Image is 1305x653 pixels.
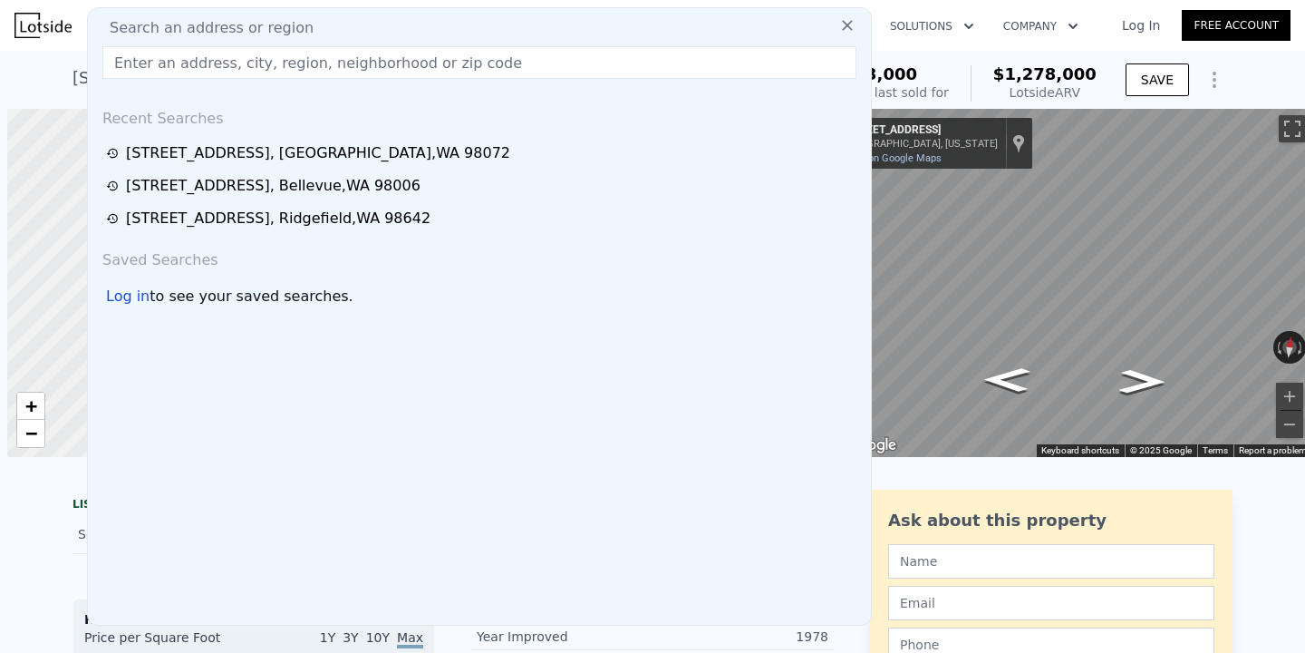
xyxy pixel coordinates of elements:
a: Zoom in [17,393,44,420]
a: [STREET_ADDRESS], Bellevue,WA 98006 [106,175,858,197]
span: $173,000 [832,64,918,83]
input: Enter an address, city, region, neighborhood or zip code [102,46,856,79]
button: Keyboard shortcuts [1041,444,1119,457]
a: Zoom out [17,420,44,447]
span: + [25,395,37,417]
a: Log In [1100,16,1182,34]
div: [STREET_ADDRESS] , Ridgefield , WA 98642 [126,208,430,229]
button: Solutions [875,10,989,43]
div: LISTING & SALE HISTORY [72,497,435,515]
div: Year Improved [477,628,652,646]
div: Lotside ARV [993,83,1097,102]
div: [STREET_ADDRESS] , [GEOGRAPHIC_DATA] , WA 98072 [126,142,510,164]
a: [STREET_ADDRESS], [GEOGRAPHIC_DATA],WA 98072 [106,142,858,164]
div: Saved Searches [95,235,864,278]
div: Sold [78,522,239,546]
span: Max [397,630,423,648]
button: Company [989,10,1093,43]
a: Show location on map [1012,133,1025,153]
a: View on Google Maps [844,152,942,164]
div: [STREET_ADDRESS] [844,123,998,138]
div: Houses Median Sale [84,610,423,629]
div: [GEOGRAPHIC_DATA], [US_STATE] [844,138,998,150]
div: Off Market, last sold for [800,83,949,102]
span: 10Y [366,630,390,645]
div: [STREET_ADDRESS] , Bellevue , WA 98006 [126,175,420,197]
div: Log in [106,286,150,307]
div: [STREET_ADDRESS] , [GEOGRAPHIC_DATA] , WA 98072 [72,65,510,91]
a: [STREET_ADDRESS], Ridgefield,WA 98642 [106,208,858,229]
a: Free Account [1182,10,1290,41]
div: 1978 [652,628,828,646]
button: Rotate counterclockwise [1273,331,1283,364]
span: 3Y [343,630,358,645]
path: Go East, NE 167th St [1099,364,1185,399]
path: Go West, NE 167th St [963,362,1049,397]
span: © 2025 Google [1130,445,1192,455]
button: SAVE [1126,63,1189,96]
a: Terms (opens in new tab) [1203,445,1228,455]
input: Email [888,586,1214,620]
span: Search an address or region [95,17,314,39]
span: to see your saved searches. [150,286,353,307]
div: Ask about this property [888,508,1214,533]
button: Show Options [1196,62,1232,98]
button: Zoom in [1276,383,1303,410]
button: Reset the view [1281,330,1298,365]
span: − [25,422,37,444]
img: Lotside [14,13,72,38]
input: Name [888,544,1214,579]
button: Zoom out [1276,411,1303,438]
span: $1,278,000 [993,64,1097,83]
span: 1Y [320,630,335,645]
div: Recent Searches [95,93,864,137]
